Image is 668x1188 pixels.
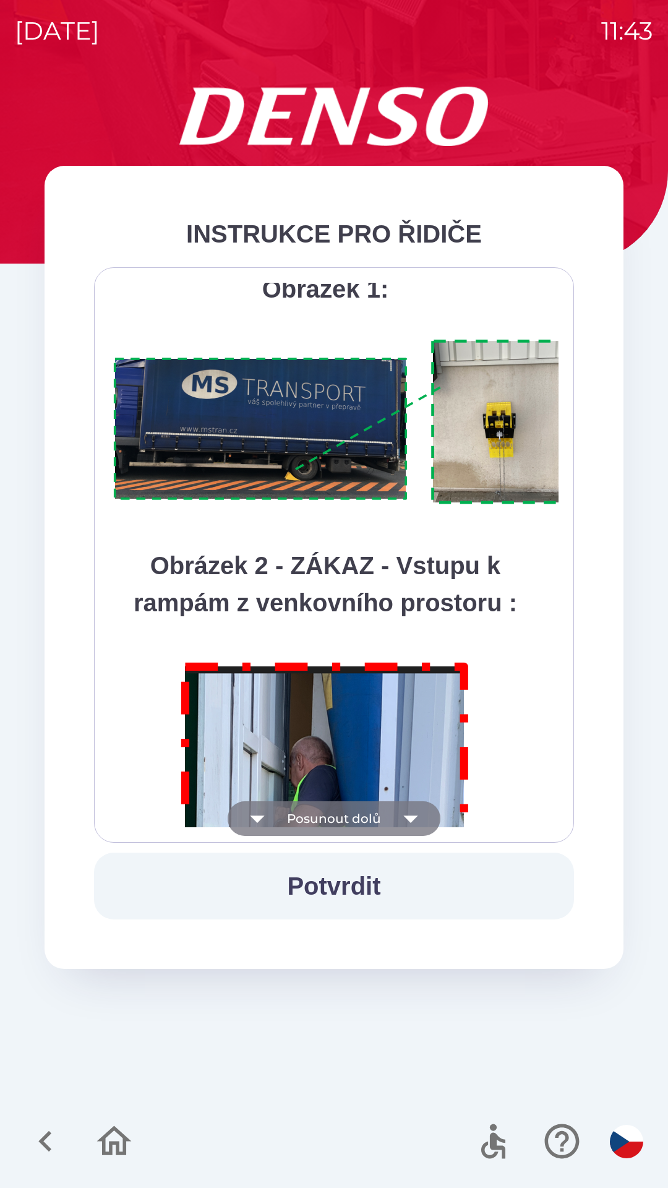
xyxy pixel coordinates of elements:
[167,646,484,1101] img: M8MNayrTL6gAAAABJRU5ErkJggg==
[109,332,589,512] img: A1ym8hFSA0ukAAAAAElFTkSuQmCC
[94,215,574,252] div: INSTRUKCE PRO ŘIDIČE
[601,12,653,49] p: 11:43
[94,853,574,919] button: Potvrdit
[45,87,623,146] img: Logo
[262,275,389,303] strong: Obrázek 1:
[15,12,100,49] p: [DATE]
[134,552,517,616] strong: Obrázek 2 - ZÁKAZ - Vstupu k rampám z venkovního prostoru :
[610,1125,643,1158] img: cs flag
[228,801,440,836] button: Posunout dolů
